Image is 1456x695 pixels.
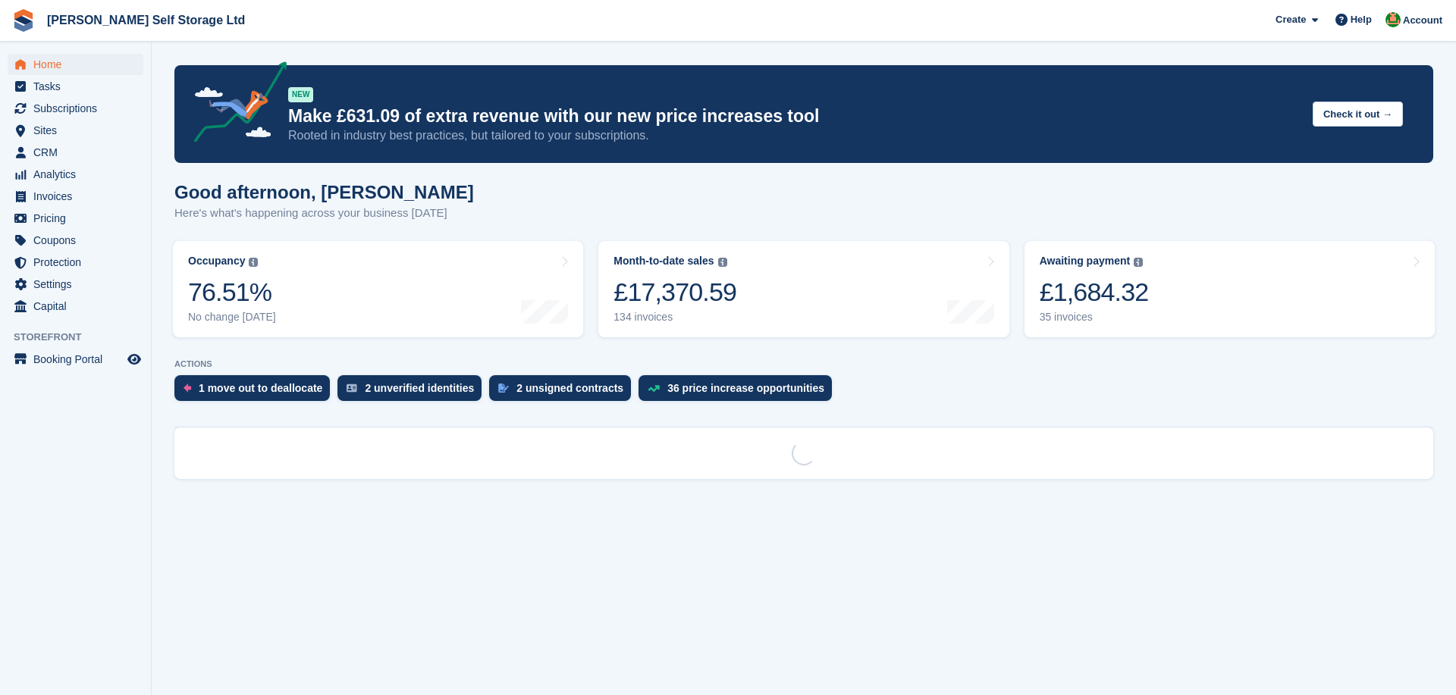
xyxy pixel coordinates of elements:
span: Subscriptions [33,98,124,119]
span: Home [33,54,124,75]
a: 2 unverified identities [337,375,489,409]
div: £1,684.32 [1040,277,1149,308]
a: Preview store [125,350,143,368]
div: NEW [288,87,313,102]
img: stora-icon-8386f47178a22dfd0bd8f6a31ec36ba5ce8667c1dd55bd0f319d3a0aa187defe.svg [12,9,35,32]
div: 35 invoices [1040,311,1149,324]
span: Storefront [14,330,151,345]
button: Check it out → [1313,102,1403,127]
div: 2 unverified identities [365,382,474,394]
a: menu [8,349,143,370]
span: CRM [33,142,124,163]
a: menu [8,120,143,141]
a: menu [8,164,143,185]
div: 1 move out to deallocate [199,382,322,394]
a: menu [8,54,143,75]
a: [PERSON_NAME] Self Storage Ltd [41,8,251,33]
a: menu [8,76,143,97]
div: No change [DATE] [188,311,276,324]
span: Capital [33,296,124,317]
img: Joshua Wild [1385,12,1401,27]
span: Settings [33,274,124,295]
a: menu [8,274,143,295]
span: Help [1351,12,1372,27]
div: 2 unsigned contracts [516,382,623,394]
img: icon-info-grey-7440780725fd019a000dd9b08b2336e03edf1995a4989e88bcd33f0948082b44.svg [718,258,727,267]
h1: Good afternoon, [PERSON_NAME] [174,182,474,202]
div: 36 price increase opportunities [667,382,824,394]
a: menu [8,98,143,119]
span: Coupons [33,230,124,251]
a: Month-to-date sales £17,370.59 134 invoices [598,241,1009,337]
p: Rooted in industry best practices, but tailored to your subscriptions. [288,127,1301,144]
span: Account [1403,13,1442,28]
a: 2 unsigned contracts [489,375,639,409]
div: Occupancy [188,255,245,268]
img: verify_identity-adf6edd0f0f0b5bbfe63781bf79b02c33cf7c696d77639b501bdc392416b5a36.svg [347,384,357,393]
span: Invoices [33,186,124,207]
a: 1 move out to deallocate [174,375,337,409]
span: Tasks [33,76,124,97]
div: 76.51% [188,277,276,308]
img: contract_signature_icon-13c848040528278c33f63329250d36e43548de30e8caae1d1a13099fd9432cc5.svg [498,384,509,393]
a: menu [8,230,143,251]
a: menu [8,296,143,317]
img: icon-info-grey-7440780725fd019a000dd9b08b2336e03edf1995a4989e88bcd33f0948082b44.svg [1134,258,1143,267]
img: icon-info-grey-7440780725fd019a000dd9b08b2336e03edf1995a4989e88bcd33f0948082b44.svg [249,258,258,267]
p: Make £631.09 of extra revenue with our new price increases tool [288,105,1301,127]
p: ACTIONS [174,359,1433,369]
span: Analytics [33,164,124,185]
span: Booking Portal [33,349,124,370]
a: menu [8,252,143,273]
p: Here's what's happening across your business [DATE] [174,205,474,222]
span: Pricing [33,208,124,229]
img: move_outs_to_deallocate_icon-f764333ba52eb49d3ac5e1228854f67142a1ed5810a6f6cc68b1a99e826820c5.svg [184,384,191,393]
div: Awaiting payment [1040,255,1131,268]
a: 36 price increase opportunities [639,375,839,409]
div: Month-to-date sales [613,255,714,268]
a: menu [8,142,143,163]
div: 134 invoices [613,311,736,324]
span: Create [1276,12,1306,27]
a: menu [8,208,143,229]
span: Protection [33,252,124,273]
a: Awaiting payment £1,684.32 35 invoices [1025,241,1435,337]
a: Occupancy 76.51% No change [DATE] [173,241,583,337]
a: menu [8,186,143,207]
img: price-adjustments-announcement-icon-8257ccfd72463d97f412b2fc003d46551f7dbcb40ab6d574587a9cd5c0d94... [181,61,287,148]
span: Sites [33,120,124,141]
div: £17,370.59 [613,277,736,308]
img: price_increase_opportunities-93ffe204e8149a01c8c9dc8f82e8f89637d9d84a8eef4429ea346261dce0b2c0.svg [648,385,660,392]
